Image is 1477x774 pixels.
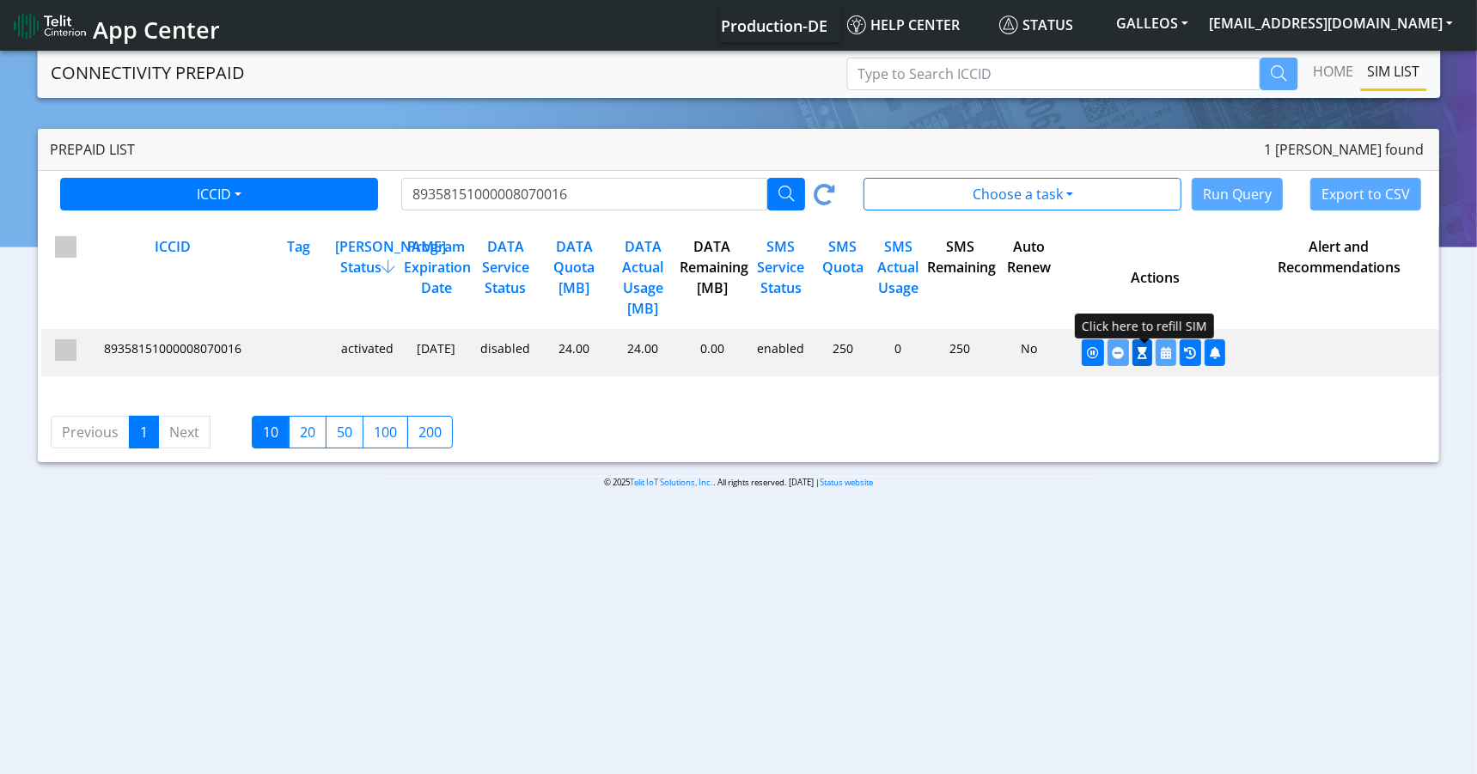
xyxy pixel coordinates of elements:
[676,339,745,366] div: 0.00
[93,14,220,46] span: App Center
[1199,8,1463,39] button: [EMAIL_ADDRESS][DOMAIN_NAME]
[992,8,1106,42] a: Status
[326,416,363,448] label: 50
[1075,314,1214,338] div: Click here to refill SIM
[745,339,814,366] div: enabled
[607,339,675,366] div: 24.00
[847,15,866,34] img: knowledge.svg
[820,477,873,488] a: Status website
[50,140,135,159] span: Prepaid List
[992,339,1061,366] div: No
[14,12,86,40] img: logo-telit-cinterion-gw-new.png
[721,15,827,36] span: Production-DE
[924,339,992,366] div: 250
[1360,54,1426,88] a: SIM LIST
[469,339,538,366] div: disabled
[252,416,290,448] label: 10
[840,8,992,42] a: Help center
[847,15,960,34] span: Help center
[60,178,378,210] button: ICCID
[363,416,408,448] label: 100
[1306,54,1360,88] a: Home
[1310,178,1421,210] button: Export to CSV
[676,236,745,319] div: DATA Remaining [MB]
[720,8,827,42] a: Your current platform instance
[79,236,263,319] div: ICCID
[401,178,767,210] input: Type to Search ICCID/Tag
[407,416,453,448] label: 200
[538,339,607,366] div: 24.00
[332,339,400,366] div: activated
[1245,236,1429,319] div: Alert and Recommendations
[814,236,869,319] div: SMS Quota
[864,178,1181,210] button: Choose a task
[263,236,332,319] div: Tag
[992,236,1061,319] div: Auto Renew
[846,58,1260,90] input: Type to Search ICCID
[869,339,924,366] div: 0
[869,236,924,319] div: SMS Actual Usage
[1264,139,1424,160] span: 1 [PERSON_NAME] found
[14,7,217,44] a: App Center
[400,236,469,319] div: Program Expiration Date
[924,236,992,319] div: SMS Remaining
[814,339,869,366] div: 250
[400,339,469,366] div: [DATE]
[332,236,400,319] div: [PERSON_NAME] Status
[745,236,814,319] div: SMS Service Status
[104,340,241,357] span: 89358151000008070016
[1062,236,1246,319] div: Actions
[51,56,245,90] a: CONNECTIVITY PREPAID
[469,236,538,319] div: DATA Service Status
[999,15,1073,34] span: Status
[1192,178,1283,210] button: Run Query
[289,416,327,448] label: 20
[999,15,1018,34] img: status.svg
[129,416,159,448] a: 1
[630,477,713,488] a: Telit IoT Solutions, Inc.
[538,236,607,319] div: DATA Quota [MB]
[1106,8,1199,39] button: GALLEOS
[382,476,1096,489] p: © 2025 . All rights reserved. [DATE] |
[607,236,675,319] div: DATA Actual Usage [MB]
